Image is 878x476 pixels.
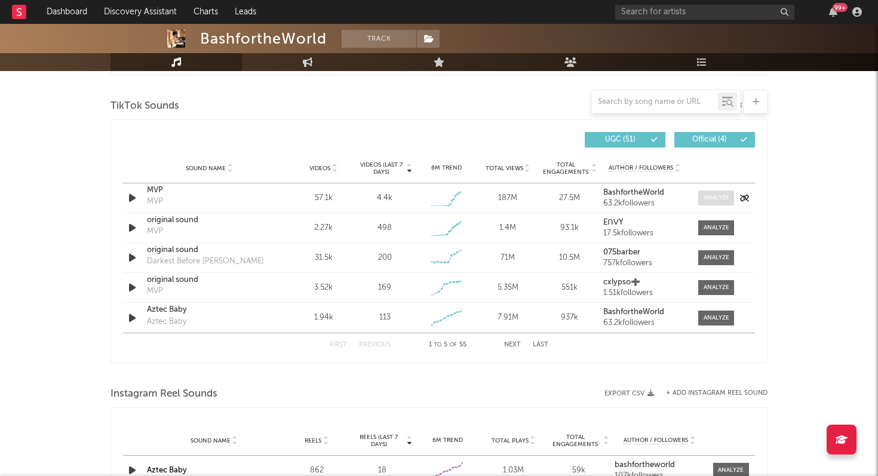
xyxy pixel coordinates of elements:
button: Official(4) [674,132,755,148]
button: 99+ [829,7,837,17]
strong: EᑎᐯY [603,219,624,226]
button: Previous [359,342,391,348]
a: original sound [147,214,272,226]
strong: 075barber [603,248,640,256]
div: 1.94k [296,312,351,324]
div: 5.35M [480,282,536,294]
a: original sound [147,274,272,286]
button: Track [342,30,416,48]
span: Sound Name [191,437,231,444]
div: 63.2k followers [603,199,686,208]
span: Total Engagements [549,434,602,448]
span: Videos (last 7 days) [357,161,406,176]
span: Total Plays [492,437,529,444]
div: + Add Instagram Reel Sound [654,390,768,397]
input: Search by song name or URL [592,97,718,107]
span: Author / Followers [609,164,673,172]
div: 71M [480,252,536,264]
span: Reels [305,437,321,444]
a: cxlypso➕ [603,278,686,287]
span: Total Views [486,165,523,172]
strong: BashfortheWorld [603,308,664,316]
div: 1.51k followers [603,289,686,297]
div: 169 [378,282,391,294]
div: Aztec Baby [147,316,186,328]
strong: bashfortheworld [615,461,675,469]
span: Author / Followers [624,437,688,444]
div: Darkest Before [PERSON_NAME] [147,256,264,268]
div: 3.52k [296,282,351,294]
div: 17.5k followers [603,229,686,238]
span: Reels (last 7 days) [352,434,405,448]
a: Aztec Baby [147,304,272,316]
div: 1 5 55 [415,338,480,352]
div: MVP [147,196,163,208]
button: Next [504,342,521,348]
div: 551k [542,282,597,294]
div: 187M [480,192,536,204]
span: Total Engagements [542,161,590,176]
div: 1.4M [480,222,536,234]
div: 10.5M [542,252,597,264]
button: Export CSV [604,390,654,397]
div: MVP [147,226,163,238]
div: 93.1k [542,222,597,234]
span: of [450,342,457,348]
a: EᑎᐯY [603,219,686,227]
span: Videos [309,165,330,172]
span: to [434,342,441,348]
div: 937k [542,312,597,324]
a: BashfortheWorld [603,189,686,197]
div: 31.5k [296,252,351,264]
a: 075barber [603,248,686,257]
a: bashfortheworld [615,461,704,469]
span: UGC ( 51 ) [593,136,647,143]
div: 6M Trend [418,436,478,445]
span: Sound Name [186,165,226,172]
button: First [330,342,347,348]
div: 63.2k followers [603,319,686,327]
div: 4.4k [377,192,392,204]
strong: cxlypso➕ [603,278,640,286]
div: 57.1k [296,192,351,204]
button: + Add Instagram Reel Sound [666,390,768,397]
span: Instagram Reel Sounds [110,387,217,401]
a: Aztec Baby [147,466,187,474]
div: 113 [379,312,391,324]
a: original sound [147,244,272,256]
button: Last [533,342,548,348]
div: 27.5M [542,192,597,204]
div: BashfortheWorld [200,30,327,48]
button: UGC(51) [585,132,665,148]
div: 2.27k [296,222,351,234]
div: 6M Trend [419,164,474,173]
span: Official ( 4 ) [682,136,737,143]
div: 7.91M [480,312,536,324]
div: 498 [377,222,392,234]
div: 757k followers [603,259,686,268]
a: MVP [147,185,272,196]
div: 99 + [833,3,848,12]
input: Search for artists [615,5,794,20]
a: BashfortheWorld [603,308,686,317]
div: MVP [147,285,163,297]
strong: BashfortheWorld [603,189,664,196]
div: 200 [378,252,392,264]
